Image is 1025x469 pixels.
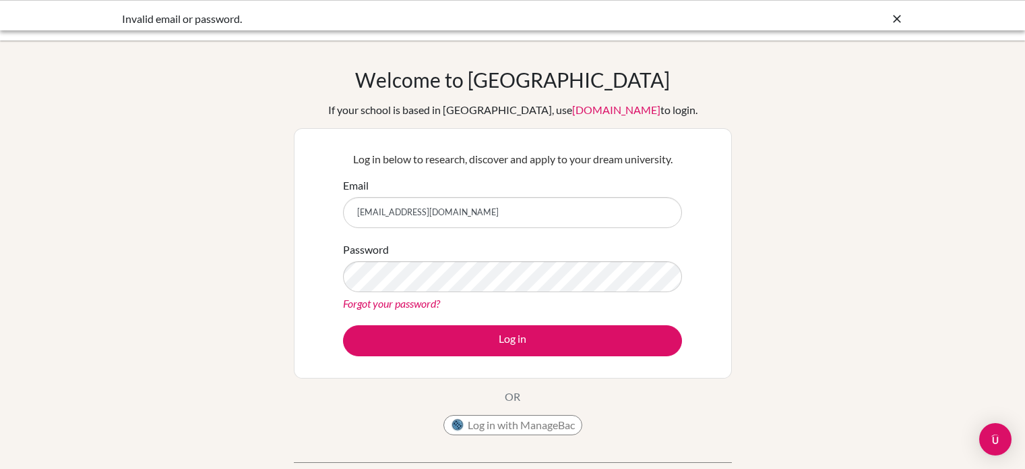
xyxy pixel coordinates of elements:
[443,415,582,435] button: Log in with ManageBac
[343,297,440,310] a: Forgot your password?
[572,103,660,116] a: [DOMAIN_NAME]
[122,11,702,27] div: Invalid email or password.
[505,389,520,405] p: OR
[343,242,389,258] label: Password
[343,177,369,194] label: Email
[979,423,1012,456] div: Open Intercom Messenger
[355,67,670,92] h1: Welcome to [GEOGRAPHIC_DATA]
[343,325,682,356] button: Log in
[343,151,682,167] p: Log in below to research, discover and apply to your dream university.
[328,102,697,118] div: If your school is based in [GEOGRAPHIC_DATA], use to login.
